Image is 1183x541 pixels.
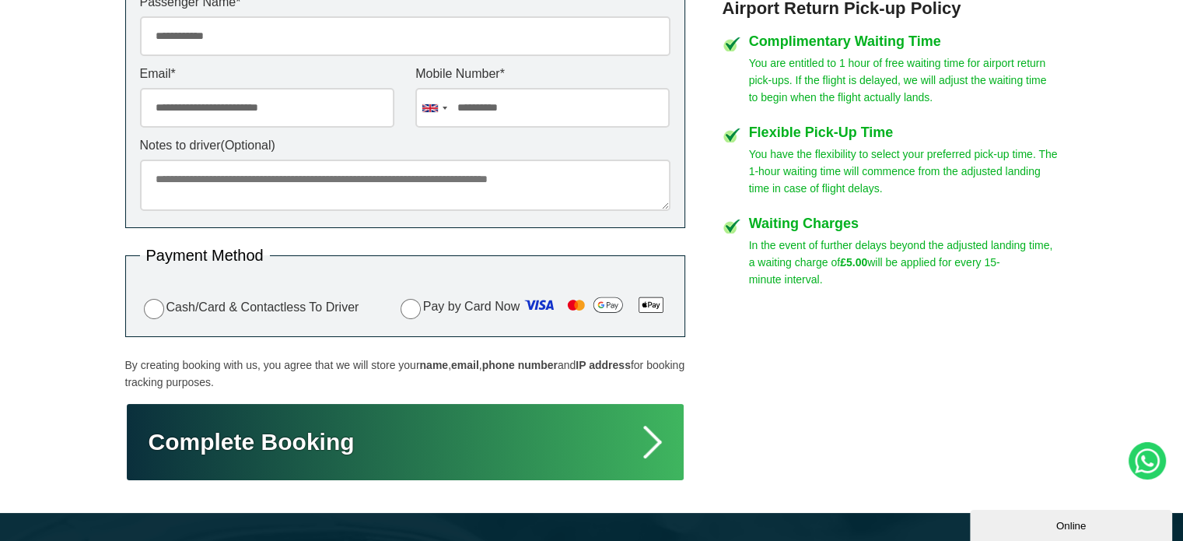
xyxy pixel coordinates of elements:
[840,256,867,269] strong: £5.00
[125,357,685,391] p: By creating booking with us, you agree that we will store your , , and for booking tracking purpo...
[970,507,1175,541] iframe: chat widget
[419,359,448,371] strong: name
[749,125,1059,139] h4: Flexible Pick-Up Time
[749,54,1059,106] p: You are entitled to 1 hour of free waiting time for airport return pick-ups. If the flight is del...
[749,146,1059,197] p: You have the flexibility to select your preferred pick-up time. The 1-hour waiting time will comm...
[140,248,270,263] legend: Payment Method
[749,216,1059,230] h4: Waiting Charges
[397,293,670,322] label: Pay by Card Now
[749,34,1059,48] h4: Complimentary Waiting Time
[416,89,452,127] div: United Kingdom: +44
[749,237,1059,288] p: In the event of further delays beyond the adjusted landing time, a waiting charge of will be appl...
[140,68,394,80] label: Email
[415,68,670,80] label: Mobile Number
[140,297,359,319] label: Cash/Card & Contactless To Driver
[144,299,164,319] input: Cash/Card & Contactless To Driver
[401,299,421,319] input: Pay by Card Now
[140,139,670,152] label: Notes to driver
[451,359,479,371] strong: email
[576,359,631,371] strong: IP address
[125,402,685,482] button: Complete Booking
[482,359,558,371] strong: phone number
[221,139,275,152] span: (Optional)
